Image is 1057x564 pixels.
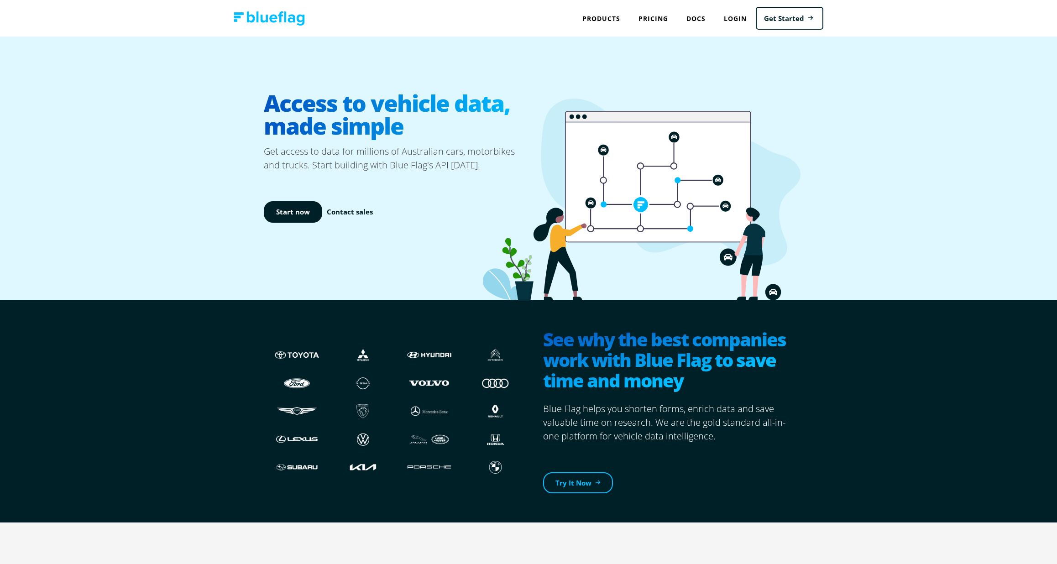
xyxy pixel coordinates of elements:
[405,374,453,392] img: Volvo logo
[339,402,387,420] img: Peugeot logo
[264,84,528,145] h1: Access to vehicle data, made simple
[471,431,519,448] img: Honda logo
[677,9,715,28] a: Docs
[339,431,387,448] img: Volkswagen logo
[629,9,677,28] a: Pricing
[471,402,519,420] img: Renault logo
[273,346,321,364] img: Toyota logo
[471,374,519,392] img: Audi logo
[405,431,453,448] img: JLR logo
[339,346,387,364] img: Mistubishi logo
[273,459,321,476] img: Subaru logo
[273,402,321,420] img: Genesis logo
[264,201,322,223] a: Start now
[543,402,793,443] p: Blue Flag helps you shorten forms, enrich data and save valuable time on research. We are the gol...
[715,9,756,28] a: Login to Blue Flag application
[756,7,823,30] a: Get Started
[405,459,453,476] img: Porshce logo
[405,346,453,364] img: Hyundai logo
[234,11,305,26] img: Blue Flag logo
[405,402,453,420] img: Mercedes logo
[471,346,519,364] img: Citroen logo
[273,431,321,448] img: Lexus logo
[273,374,321,392] img: Ford logo
[339,374,387,392] img: Nissan logo
[264,145,528,172] p: Get access to data for millions of Australian cars, motorbikes and trucks. Start building with Bl...
[543,329,793,393] h2: See why the best companies work with Blue Flag to save time and money
[471,459,519,476] img: BMW logo
[573,9,629,28] div: Products
[339,459,387,476] img: Kia logo
[543,472,613,494] a: Try It Now
[327,207,373,217] a: Contact sales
